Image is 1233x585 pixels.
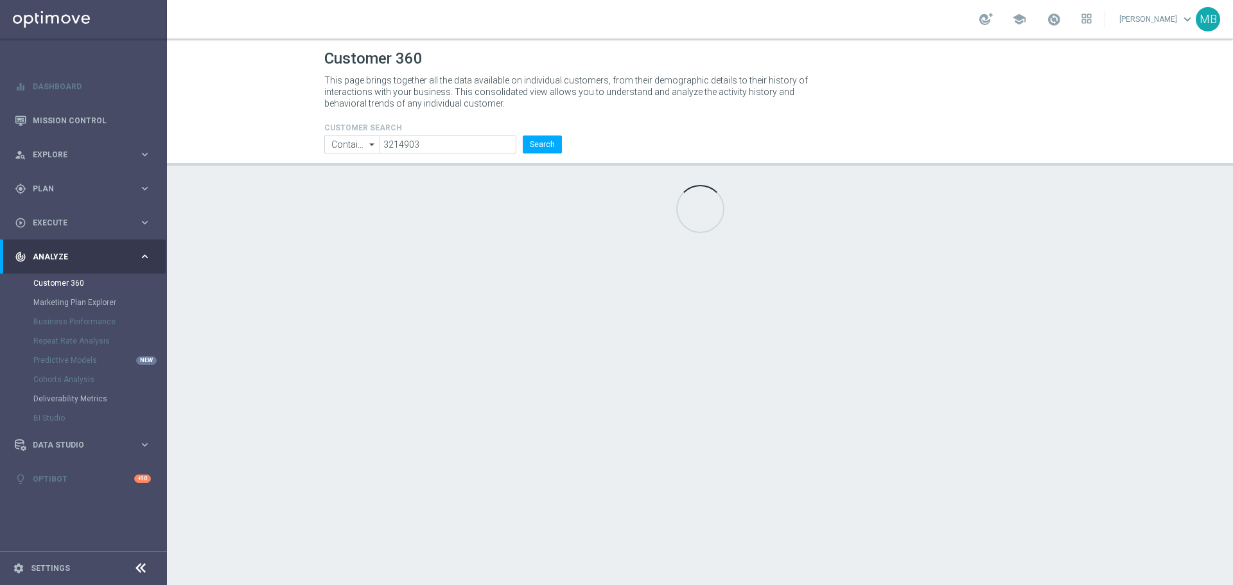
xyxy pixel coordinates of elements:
[33,408,166,428] div: BI Studio
[33,389,166,408] div: Deliverability Metrics
[33,297,134,308] a: Marketing Plan Explorer
[324,135,380,153] input: Contains
[380,135,516,153] input: Enter CID, Email, name or phone
[33,185,139,193] span: Plan
[139,216,151,229] i: keyboard_arrow_right
[33,351,166,370] div: Predictive Models
[33,103,151,137] a: Mission Control
[139,439,151,451] i: keyboard_arrow_right
[33,462,134,496] a: Optibot
[14,116,152,126] button: Mission Control
[33,394,134,404] a: Deliverability Metrics
[139,182,151,195] i: keyboard_arrow_right
[33,151,139,159] span: Explore
[33,219,139,227] span: Execute
[33,253,139,261] span: Analyze
[15,149,26,161] i: person_search
[33,312,166,331] div: Business Performance
[15,217,139,229] div: Execute
[134,475,151,483] div: +10
[15,103,151,137] div: Mission Control
[324,123,562,132] h4: CUSTOMER SEARCH
[15,183,26,195] i: gps_fixed
[33,331,166,351] div: Repeat Rate Analysis
[15,217,26,229] i: play_circle_outline
[14,218,152,228] button: play_circle_outline Execute keyboard_arrow_right
[1012,12,1026,26] span: school
[523,135,562,153] button: Search
[15,251,139,263] div: Analyze
[15,149,139,161] div: Explore
[139,148,151,161] i: keyboard_arrow_right
[31,564,70,572] a: Settings
[33,278,134,288] a: Customer 360
[1118,10,1196,29] a: [PERSON_NAME]keyboard_arrow_down
[33,69,151,103] a: Dashboard
[33,274,166,293] div: Customer 360
[13,563,24,574] i: settings
[366,136,379,153] i: arrow_drop_down
[1180,12,1194,26] span: keyboard_arrow_down
[33,441,139,449] span: Data Studio
[14,440,152,450] button: Data Studio keyboard_arrow_right
[14,82,152,92] button: equalizer Dashboard
[14,252,152,262] button: track_changes Analyze keyboard_arrow_right
[33,293,166,312] div: Marketing Plan Explorer
[15,439,139,451] div: Data Studio
[15,81,26,92] i: equalizer
[136,356,157,365] div: NEW
[139,250,151,263] i: keyboard_arrow_right
[14,474,152,484] button: lightbulb Optibot +10
[15,462,151,496] div: Optibot
[324,74,819,109] p: This page brings together all the data available on individual customers, from their demographic ...
[324,49,1076,68] h1: Customer 360
[14,184,152,194] button: gps_fixed Plan keyboard_arrow_right
[15,473,26,485] i: lightbulb
[14,150,152,160] button: person_search Explore keyboard_arrow_right
[33,370,166,389] div: Cohorts Analysis
[1196,7,1220,31] div: MB
[15,251,26,263] i: track_changes
[15,183,139,195] div: Plan
[15,69,151,103] div: Dashboard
